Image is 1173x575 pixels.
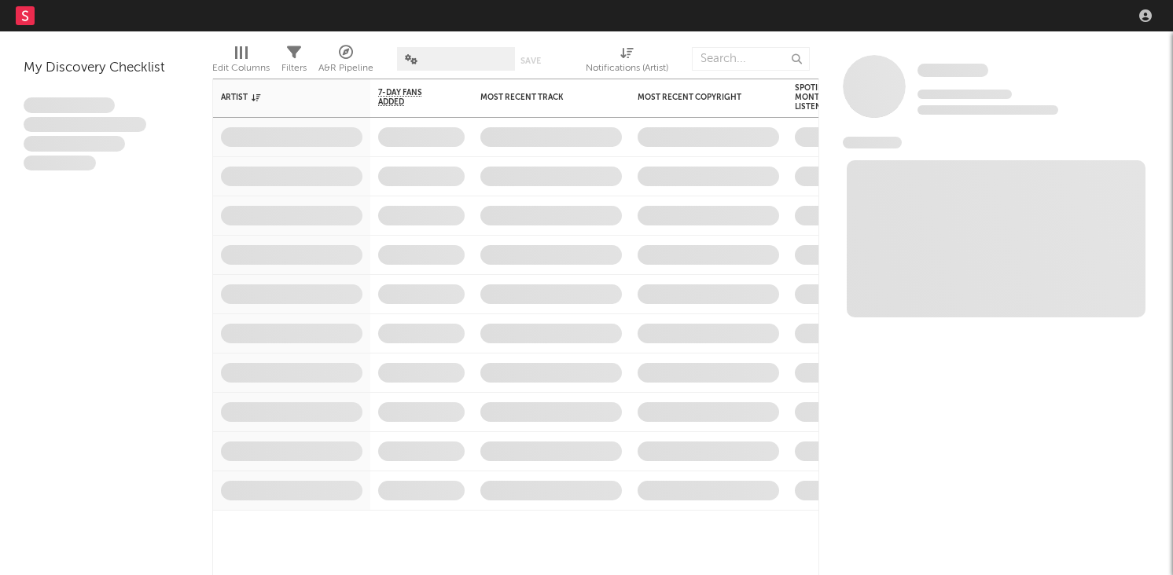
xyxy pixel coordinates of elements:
[281,59,307,78] div: Filters
[281,39,307,85] div: Filters
[24,156,96,171] span: Aliquam viverra
[24,97,115,113] span: Lorem ipsum dolor
[24,117,146,133] span: Integer aliquet in purus et
[520,57,541,65] button: Save
[917,63,988,79] a: Some Artist
[221,93,339,102] div: Artist
[638,93,756,102] div: Most Recent Copyright
[212,59,270,78] div: Edit Columns
[795,83,850,112] div: Spotify Monthly Listeners
[212,39,270,85] div: Edit Columns
[480,93,598,102] div: Most Recent Track
[318,59,373,78] div: A&R Pipeline
[917,64,988,77] span: Some Artist
[24,59,189,78] div: My Discovery Checklist
[318,39,373,85] div: A&R Pipeline
[586,59,668,78] div: Notifications (Artist)
[24,136,125,152] span: Praesent ac interdum
[586,39,668,85] div: Notifications (Artist)
[917,90,1012,99] span: Tracking Since: [DATE]
[692,47,810,71] input: Search...
[843,137,902,148] span: News Feed
[378,88,441,107] span: 7-Day Fans Added
[917,105,1058,115] span: 0 fans last week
